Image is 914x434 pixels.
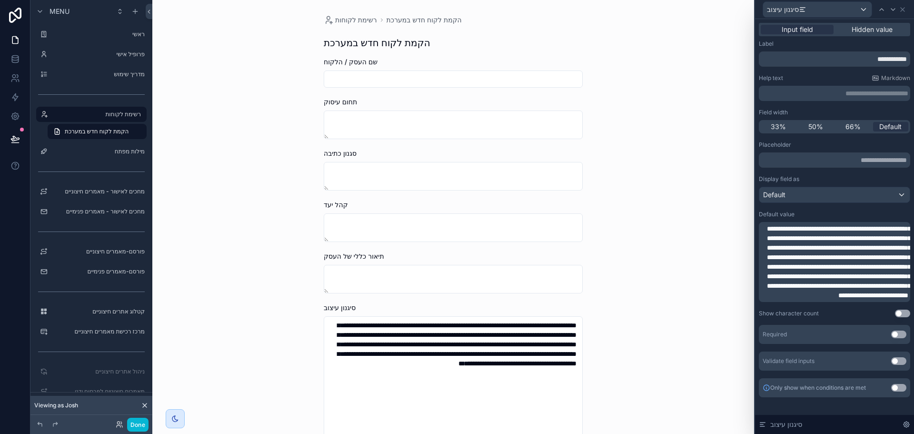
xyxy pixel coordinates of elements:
div: Show character count [759,310,819,317]
span: Menu [50,7,70,16]
span: Hidden value [852,25,893,34]
span: תיאור כללי של העסק [324,252,384,260]
span: תחום עיסוק [324,98,357,106]
span: Markdown [881,74,910,82]
label: מרכז רכישת מאמרים חיצוניים [51,328,145,335]
span: 33% [771,122,786,131]
label: Default value [759,211,795,218]
a: ניהול אתרים חיצוניים [36,364,147,379]
label: פורסם-מאמרים חיצוניים [51,248,145,255]
span: הקמת לקוח חדש במערכת [65,128,129,135]
label: Help text [759,74,783,82]
a: מחכים לאישור - מאמרים פנימיים [36,204,147,219]
a: מדריך שימוש [36,67,147,82]
label: קטלוג אתרים חיצוניים [51,308,145,315]
button: Default [759,187,910,203]
a: פורסם-מאמרים חיצוניים [36,244,147,259]
label: רשימת לקוחות [51,111,141,118]
div: Required [763,331,787,338]
label: מחכים לאישור - מאמרים פנימיים [51,208,145,215]
label: פורסם-מאמרים פנימיים [51,268,145,275]
a: הקמת לקוח חדש במערכת [387,15,462,25]
button: Done [127,418,149,432]
span: שם העסק / הלקוח [324,58,378,66]
a: רשימת לקוחות [324,15,377,25]
label: פרופיל אישי [51,50,145,58]
a: ראשי [36,27,147,42]
span: רשימת לקוחות [335,15,377,25]
button: סיגנון עיצוב [763,1,872,18]
span: סיגנון עיצוב [767,5,799,14]
label: ניהול אתרים חיצוניים [51,368,145,375]
label: ראשי [51,30,145,38]
a: מאמרים חיצוניים לפרסום ידני [36,384,147,399]
h1: הקמת לקוח חדש במערכת [324,36,430,50]
label: Placeholder [759,141,791,149]
label: מדריך שימוש [51,71,145,78]
label: Field width [759,109,788,116]
span: Viewing as Josh [34,402,78,409]
label: מילות מפתח [51,148,145,155]
span: 66% [845,122,861,131]
a: קטלוג אתרים חיצוניים [36,304,147,319]
a: פורסם-מאמרים פנימיים [36,264,147,279]
label: Label [759,40,774,48]
span: Only show when conditions are met [770,384,866,392]
label: מחכים לאישור - מאמרים חיצוניים [51,188,145,195]
div: Validate field inputs [763,357,815,365]
span: 50% [808,122,823,131]
span: סגנון כתיבה [324,149,357,157]
label: Display field as [759,175,799,183]
a: Markdown [872,74,910,82]
a: מחכים לאישור - מאמרים חיצוניים [36,184,147,199]
a: מרכז רכישת מאמרים חיצוניים [36,324,147,339]
a: רשימת לקוחות [36,107,147,122]
a: הקמת לקוח חדש במערכת [48,124,147,139]
a: פרופיל אישי [36,47,147,62]
span: Default [879,122,902,131]
span: סיגנון עיצוב [770,420,802,429]
span: סיגנון עיצוב [324,303,356,312]
a: מילות מפתח [36,144,147,159]
div: scrollable content [759,86,910,101]
label: מאמרים חיצוניים לפרסום ידני [51,388,145,395]
span: Default [763,190,785,200]
span: Input field [782,25,813,34]
span: קהל יעד [324,201,348,209]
